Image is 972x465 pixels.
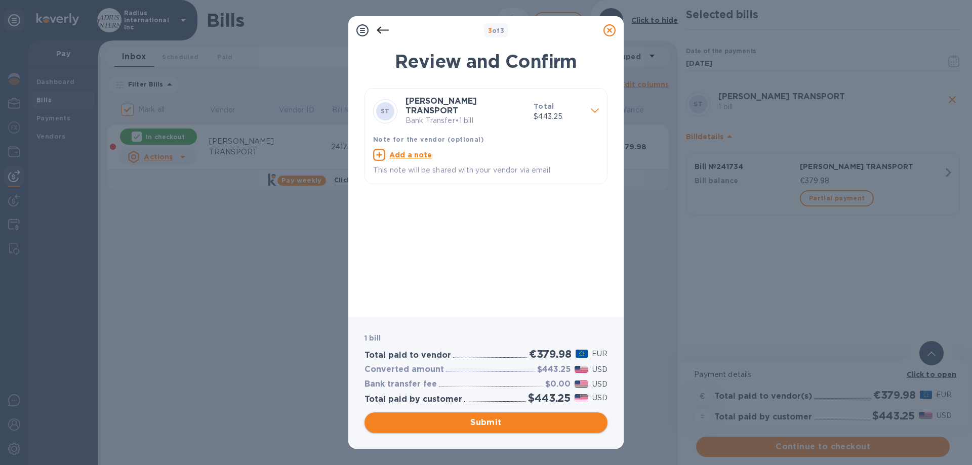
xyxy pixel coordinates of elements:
[528,392,571,404] h2: $443.25
[537,365,571,374] h3: $443.25
[364,379,437,389] h3: Bank transfer fee
[575,366,588,373] img: USD
[373,97,599,176] div: ST[PERSON_NAME] TRANSPORTBank Transfer•1 billTotal$443.25Note for the vendor (optional)Add a note...
[364,351,451,360] h3: Total paid to vendor
[406,115,525,126] p: Bank Transfer • 1 bill
[545,379,571,389] h3: $0.00
[592,364,607,375] p: USD
[488,27,492,34] span: 3
[364,365,444,374] h3: Converted amount
[364,334,381,342] b: 1 bill
[488,27,505,34] b: of 3
[592,393,607,403] p: USD
[592,349,607,359] p: EUR
[534,102,554,110] b: Total
[373,136,484,143] b: Note for the vendor (optional)
[364,412,607,433] button: Submit
[364,395,462,404] h3: Total paid by customer
[575,394,588,401] img: USD
[406,96,477,115] b: [PERSON_NAME] TRANSPORT
[534,111,583,122] p: $443.25
[389,151,432,159] u: Add a note
[575,381,588,388] img: USD
[529,348,572,360] h2: €379.98
[373,165,599,176] p: This note will be shared with your vendor via email
[381,107,390,115] b: ST
[364,51,607,72] h1: Review and Confirm
[592,379,607,390] p: USD
[373,416,599,429] span: Submit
